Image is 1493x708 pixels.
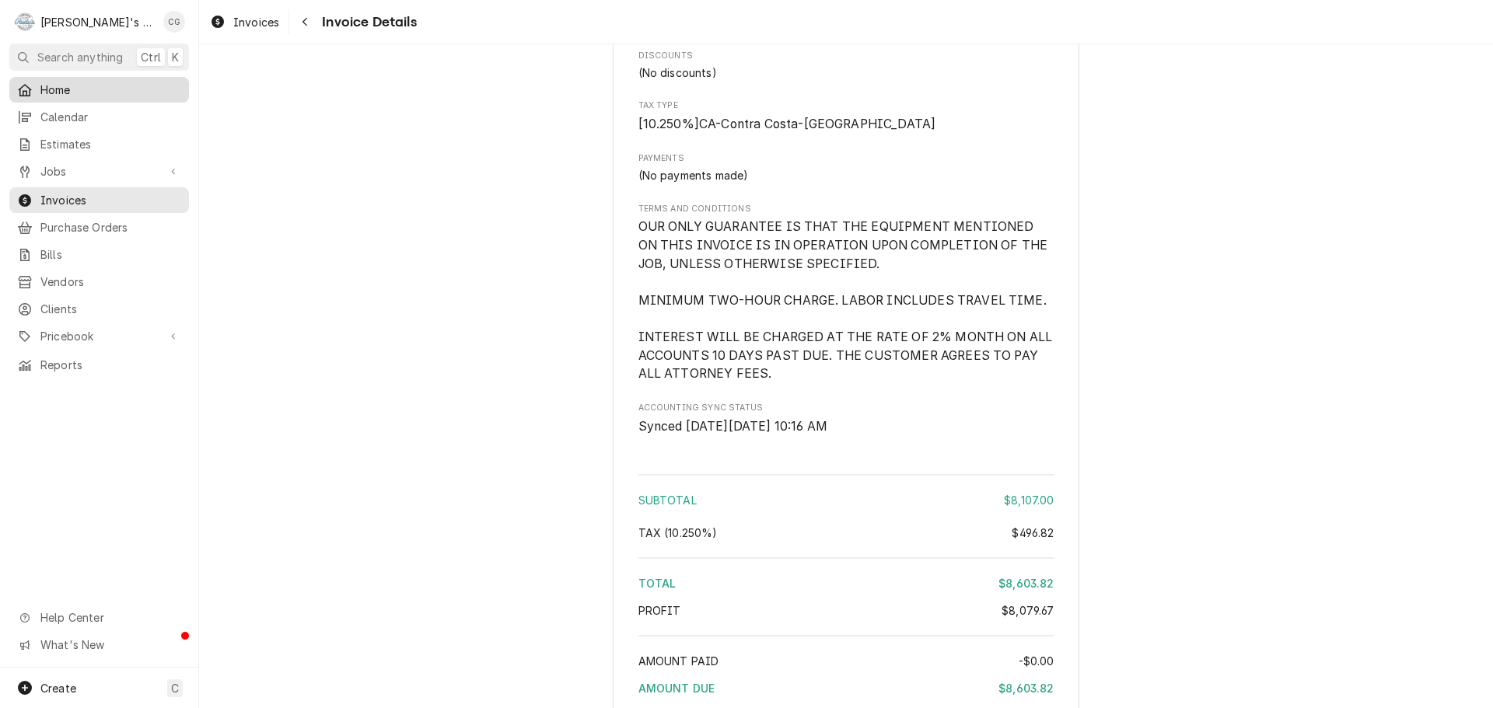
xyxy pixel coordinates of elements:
span: Search anything [37,49,123,65]
a: Purchase Orders [9,214,189,240]
div: Amount Due [638,680,1054,696]
a: Clients [9,296,189,322]
div: [PERSON_NAME]'s Commercial Refrigeration [40,14,155,30]
div: Subtotal [638,492,1054,508]
div: Tax Type [638,99,1054,133]
a: Home [9,77,189,103]
span: Total [638,577,677,590]
a: Bills [9,242,189,267]
div: Accounting Sync Status [638,402,1054,435]
a: Go to What's New [9,632,189,657]
span: Accounting Sync Status [638,402,1054,414]
div: Payments [638,152,1054,183]
label: Payments [638,152,1054,165]
div: R [14,11,36,33]
span: OUR ONLY GUARANTEE IS THAT THE EQUIPMENT MENTIONED ON THIS INVOICE IS IN OPERATION UPON COMPLETIO... [638,219,1056,381]
div: $496.82 [1012,525,1054,541]
div: $8,603.82 [998,575,1054,591]
div: $8,107.00 [1004,492,1054,508]
span: Tax Type [638,99,1054,112]
span: Subtotal [638,494,697,507]
div: Total [638,575,1054,591]
span: Help Center [40,609,180,626]
a: Go to Help Center [9,605,189,630]
span: Terms and Conditions [638,218,1054,383]
span: K [172,49,179,65]
div: Discounts [638,50,1054,81]
div: -$0.00 [1019,653,1054,669]
a: Go to Pricebook [9,323,189,349]
span: Accounting Sync Status [638,417,1054,436]
span: [6.25%] California State [1%] California, Contra Costa County [3%] California, Alameda County Dis... [638,526,718,539]
span: Reports [40,357,181,373]
span: Discounts [638,50,1054,62]
div: Rudy's Commercial Refrigeration's Avatar [14,11,36,33]
span: Synced [DATE][DATE] 10:16 AM [638,419,827,434]
span: Ctrl [141,49,161,65]
span: Profit [638,604,681,617]
span: Vendors [40,274,181,290]
div: Tax [638,525,1054,541]
div: Discounts List [638,65,1054,81]
div: CG [163,11,185,33]
span: Invoice Details [317,12,416,33]
a: Invoices [9,187,189,213]
span: Invoices [40,192,181,208]
a: Reports [9,352,189,378]
div: $8,603.82 [998,680,1054,696]
a: Calendar [9,104,189,130]
div: Terms and Conditions [638,203,1054,383]
span: What's New [40,637,180,653]
span: Invoices [233,14,279,30]
span: Calendar [40,109,181,125]
a: Invoices [204,9,285,35]
button: Search anythingCtrlK [9,44,189,71]
div: Amount Summary [638,469,1054,707]
span: Create [40,682,76,695]
span: Amount Paid [638,654,719,668]
span: Amount Due [638,682,715,695]
span: Terms and Conditions [638,203,1054,215]
button: Navigate back [292,9,317,34]
span: Tax Type [638,115,1054,134]
a: Go to Jobs [9,159,189,184]
span: Purchase Orders [40,219,181,235]
a: Vendors [9,269,189,295]
span: [6.25%] California State [1%] California, Contra Costa County [3%] California, Alameda County Dis... [638,117,936,131]
a: Estimates [9,131,189,157]
span: Clients [40,301,181,317]
span: Home [40,82,181,98]
span: Bills [40,246,181,263]
div: $8,079.67 [1002,602,1054,619]
span: Jobs [40,163,158,180]
span: C [171,680,179,696]
div: Profit [638,602,1054,619]
div: Amount Paid [638,653,1054,669]
div: Christine Gutierrez's Avatar [163,11,185,33]
span: Estimates [40,136,181,152]
span: Pricebook [40,328,158,344]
